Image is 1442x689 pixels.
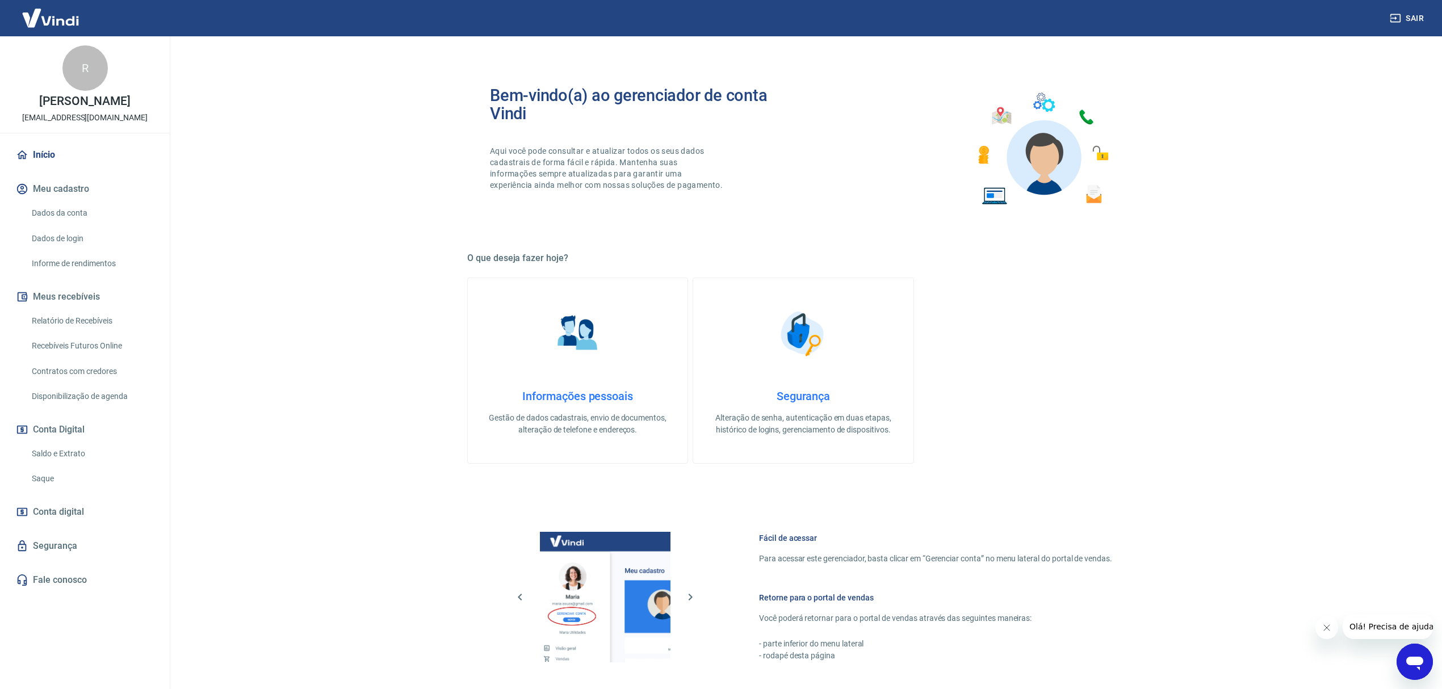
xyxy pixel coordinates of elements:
[540,532,670,662] img: Imagem da dashboard mostrando o botão de gerenciar conta na sidebar no lado esquerdo
[693,278,913,464] a: SegurançaSegurançaAlteração de senha, autenticação em duas etapas, histórico de logins, gerenciam...
[550,305,606,362] img: Informações pessoais
[14,499,156,524] a: Conta digital
[7,8,95,17] span: Olá! Precisa de ajuda?
[39,95,130,107] p: [PERSON_NAME]
[14,417,156,442] button: Conta Digital
[33,504,84,520] span: Conta digital
[486,389,669,403] h4: Informações pessoais
[759,592,1112,603] h6: Retorne para o portal de vendas
[1343,614,1433,639] iframe: Mensagem da empresa
[968,86,1117,212] img: Imagem de um avatar masculino com diversos icones exemplificando as funcionalidades do gerenciado...
[1387,8,1428,29] button: Sair
[22,112,148,124] p: [EMAIL_ADDRESS][DOMAIN_NAME]
[1315,616,1338,639] iframe: Fechar mensagem
[27,252,156,275] a: Informe de rendimentos
[759,638,1112,650] p: - parte inferior do menu lateral
[14,142,156,167] a: Início
[490,86,803,123] h2: Bem-vindo(a) ao gerenciador de conta Vindi
[759,553,1112,565] p: Para acessar este gerenciador, basta clicar em “Gerenciar conta” no menu lateral do portal de ven...
[486,412,669,436] p: Gestão de dados cadastrais, envio de documentos, alteração de telefone e endereços.
[27,360,156,383] a: Contratos com credores
[14,533,156,558] a: Segurança
[14,284,156,309] button: Meus recebíveis
[27,334,156,358] a: Recebíveis Futuros Online
[27,442,156,465] a: Saldo e Extrato
[1397,644,1433,680] iframe: Botão para abrir a janela de mensagens
[759,650,1112,662] p: - rodapé desta página
[27,201,156,225] a: Dados da conta
[62,45,108,91] div: R
[759,532,1112,544] h6: Fácil de acessar
[775,305,832,362] img: Segurança
[14,1,87,35] img: Vindi
[467,278,688,464] a: Informações pessoaisInformações pessoaisGestão de dados cadastrais, envio de documentos, alteraçã...
[14,568,156,593] a: Fale conosco
[27,467,156,490] a: Saque
[711,412,895,436] p: Alteração de senha, autenticação em duas etapas, histórico de logins, gerenciamento de dispositivos.
[27,227,156,250] a: Dados de login
[27,385,156,408] a: Disponibilização de agenda
[490,145,725,191] p: Aqui você pode consultar e atualizar todos os seus dados cadastrais de forma fácil e rápida. Mant...
[711,389,895,403] h4: Segurança
[14,177,156,201] button: Meu cadastro
[467,253,1139,264] h5: O que deseja fazer hoje?
[27,309,156,333] a: Relatório de Recebíveis
[759,612,1112,624] p: Você poderá retornar para o portal de vendas através das seguintes maneiras:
